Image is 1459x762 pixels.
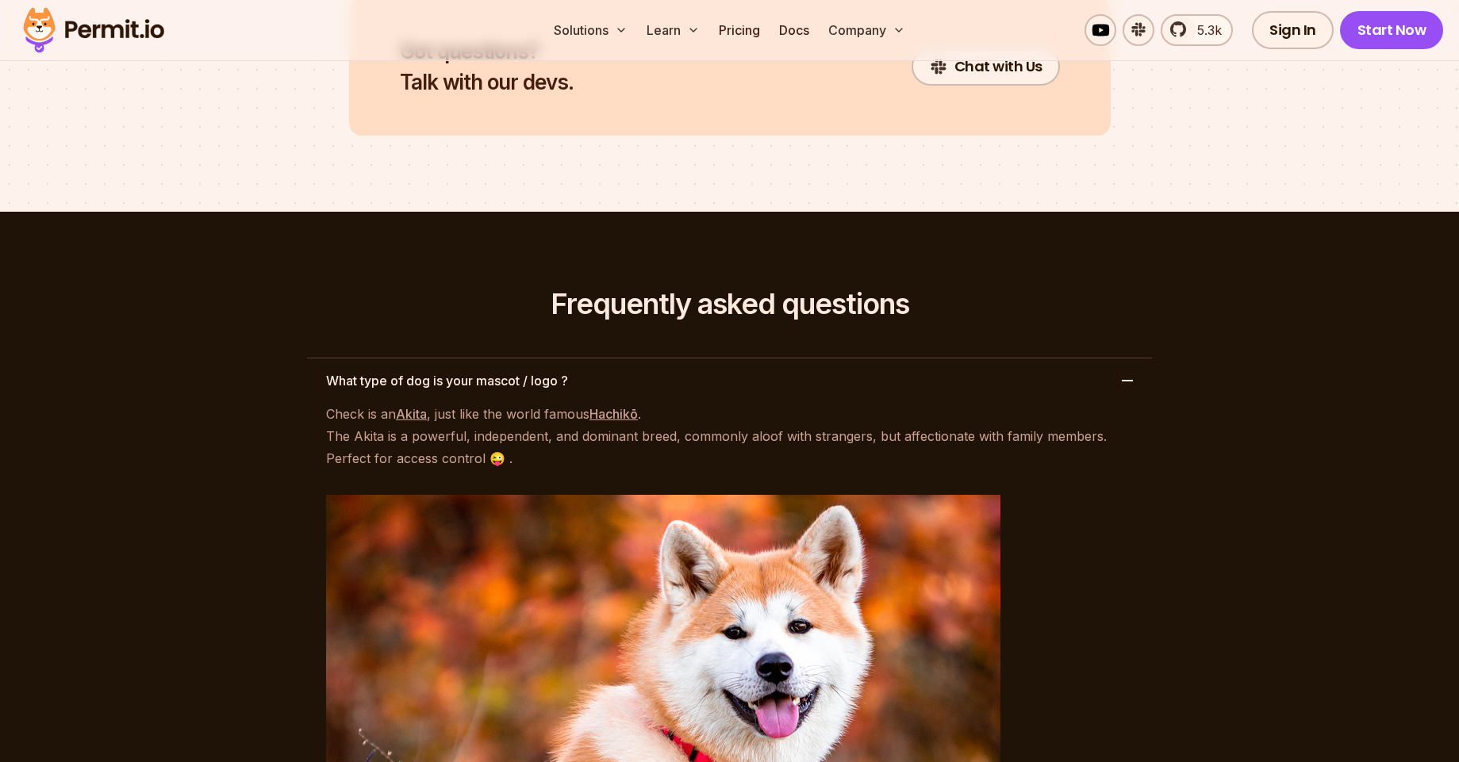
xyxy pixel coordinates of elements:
a: Pricing [712,14,766,46]
p: Check is an , just like the world famous . The Akita is a powerful, independent, and dominant bre... [326,403,1133,469]
a: 5.3k [1161,14,1233,46]
button: Solutions [547,14,634,46]
button: Learn [640,14,706,46]
a: Hachikō [589,406,638,422]
img: Permit logo [16,3,171,57]
button: Company [822,14,912,46]
h2: Talk with our devs. [400,36,574,98]
a: Chat with Us [912,48,1060,86]
h3: What type of dog is your mascot / logo ? [326,371,568,390]
a: Sign In [1252,11,1334,49]
h2: Frequently asked questions [307,288,1152,320]
button: What type of dog is your mascot / logo ? [307,358,1152,403]
a: Start Now [1340,11,1444,49]
span: 5.3k [1188,21,1222,40]
a: Docs [773,14,816,46]
a: Akita [396,406,427,422]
